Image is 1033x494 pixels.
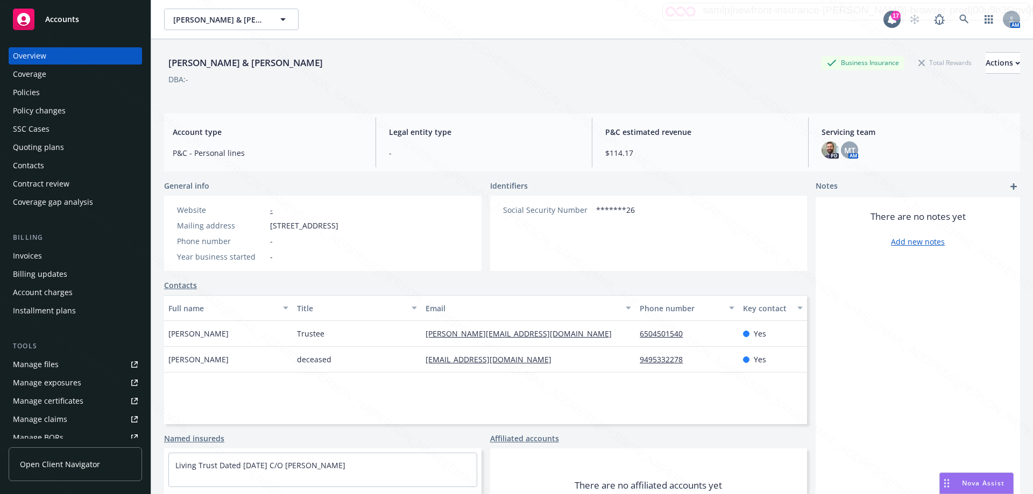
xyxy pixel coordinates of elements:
[175,460,345,470] a: Living Trust Dated [DATE] C/O [PERSON_NAME]
[13,374,81,391] div: Manage exposures
[913,56,977,69] div: Total Rewards
[168,354,229,365] span: [PERSON_NAME]
[177,204,266,216] div: Website
[9,139,142,156] a: Quoting plans
[45,15,79,24] span: Accounts
[13,194,93,211] div: Coverage gap analysis
[13,392,83,410] div: Manage certificates
[929,9,950,30] a: Report a Bug
[891,236,945,247] a: Add new notes
[822,126,1011,138] span: Servicing team
[503,204,592,216] div: Social Security Number
[270,251,273,262] span: -
[1007,180,1020,193] a: add
[640,303,722,314] div: Phone number
[9,284,142,301] a: Account charges
[739,295,807,321] button: Key contact
[297,328,324,339] span: Trustee
[9,157,142,174] a: Contacts
[270,220,338,231] span: [STREET_ADDRESS]
[426,354,560,364] a: [EMAIL_ADDRESS][DOMAIN_NAME]
[978,9,1000,30] a: Switch app
[635,295,738,321] button: Phone number
[953,9,975,30] a: Search
[940,473,953,493] div: Drag to move
[173,126,363,138] span: Account type
[605,147,795,159] span: $114.17
[164,56,327,70] div: [PERSON_NAME] & [PERSON_NAME]
[13,356,59,373] div: Manage files
[743,303,791,314] div: Key contact
[13,175,69,192] div: Contract review
[9,120,142,138] a: SSC Cases
[270,235,273,247] span: -
[13,266,67,283] div: Billing updates
[164,280,197,291] a: Contacts
[13,157,44,174] div: Contacts
[9,47,142,65] a: Overview
[20,459,100,470] span: Open Client Navigator
[13,47,46,65] div: Overview
[822,56,904,69] div: Business Insurance
[297,303,405,314] div: Title
[9,247,142,264] a: Invoices
[164,295,293,321] button: Full name
[13,411,67,428] div: Manage claims
[13,66,46,83] div: Coverage
[9,356,142,373] a: Manage files
[9,66,142,83] a: Coverage
[421,295,635,321] button: Email
[173,14,266,25] span: [PERSON_NAME] & [PERSON_NAME]
[9,374,142,391] a: Manage exposures
[904,9,925,30] a: Start snowing
[9,4,142,34] a: Accounts
[13,84,40,101] div: Policies
[754,328,766,339] span: Yes
[13,284,73,301] div: Account charges
[297,354,331,365] span: deceased
[164,433,224,444] a: Named insureds
[164,9,299,30] button: [PERSON_NAME] & [PERSON_NAME]
[426,303,619,314] div: Email
[754,354,766,365] span: Yes
[9,302,142,319] a: Installment plans
[640,328,691,339] a: 6504501540
[168,303,277,314] div: Full name
[891,11,901,20] div: 17
[490,433,559,444] a: Affiliated accounts
[13,120,49,138] div: SSC Cases
[13,139,64,156] div: Quoting plans
[173,147,363,159] span: P&C - Personal lines
[426,328,620,339] a: [PERSON_NAME][EMAIL_ADDRESS][DOMAIN_NAME]
[9,341,142,352] div: Tools
[164,180,209,191] span: General info
[9,194,142,211] a: Coverage gap analysis
[9,232,142,243] div: Billing
[177,235,266,247] div: Phone number
[9,102,142,119] a: Policy changes
[13,247,42,264] div: Invoices
[9,266,142,283] a: Billing updates
[168,74,188,85] div: DBA: -
[575,479,722,492] span: There are no affiliated accounts yet
[389,126,579,138] span: Legal entity type
[939,472,1014,494] button: Nova Assist
[986,52,1020,74] button: Actions
[293,295,421,321] button: Title
[389,147,579,159] span: -
[13,429,63,446] div: Manage BORs
[871,210,966,223] span: There are no notes yet
[490,180,528,191] span: Identifiers
[816,180,838,193] span: Notes
[986,53,1020,73] div: Actions
[13,302,76,319] div: Installment plans
[9,175,142,192] a: Contract review
[9,429,142,446] a: Manage BORs
[270,205,273,215] a: -
[177,251,266,262] div: Year business started
[9,84,142,101] a: Policies
[177,220,266,231] div: Mailing address
[962,478,1004,488] span: Nova Assist
[9,392,142,410] a: Manage certificates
